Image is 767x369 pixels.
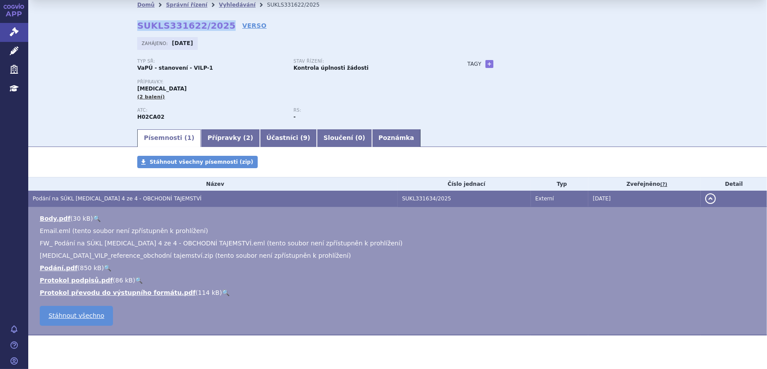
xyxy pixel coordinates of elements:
h3: Tagy [467,59,481,69]
strong: VaPÚ - stanovení - VILP-1 [137,65,213,71]
span: 0 [358,134,362,141]
li: ( ) [40,264,758,272]
a: Poznámka [372,129,421,147]
a: 🔍 [222,289,229,296]
th: Číslo jednací [398,177,531,191]
p: ATC: [137,108,285,113]
p: Stav řízení: [293,59,441,64]
a: Podání.pdf [40,264,78,271]
th: Typ [531,177,588,191]
strong: SUKLS331622/2025 [137,20,236,31]
a: Sloučení (0) [317,129,372,147]
a: Domů [137,2,154,8]
li: ( ) [40,276,758,285]
span: [MEDICAL_DATA] [137,86,187,92]
span: (2 balení) [137,94,165,100]
a: Protokol převodu do výstupního formátu.pdf [40,289,196,296]
span: Email.eml (tento soubor není zpřístupněn k prohlížení) [40,227,208,234]
span: Externí [535,196,554,202]
span: 114 kB [198,289,220,296]
a: Písemnosti (1) [137,129,201,147]
span: 1 [187,134,192,141]
th: Zveřejněno [588,177,701,191]
th: Název [28,177,398,191]
li: ( ) [40,214,758,223]
a: Správní řízení [166,2,207,8]
a: Protokol podpisů.pdf [40,277,113,284]
span: 86 kB [115,277,133,284]
span: Zahájeno: [142,40,169,47]
p: Typ SŘ: [137,59,285,64]
a: 🔍 [104,264,111,271]
span: Podání na SÚKL Isturisa 4 ze 4 - OBCHODNÍ TAJEMSTVÍ [33,196,202,202]
strong: OSILODROSTAT [137,114,165,120]
li: ( ) [40,288,758,297]
p: Přípravky: [137,79,450,85]
a: Stáhnout všechny písemnosti (zip) [137,156,258,168]
th: Detail [701,177,767,191]
span: 850 kB [80,264,102,271]
td: [DATE] [588,191,701,207]
a: Přípravky (2) [201,129,259,147]
strong: Kontrola úplnosti žádosti [293,65,368,71]
button: detail [705,193,716,204]
a: + [485,60,493,68]
strong: - [293,114,296,120]
a: Účastníci (9) [260,129,317,147]
span: FW_ Podání na SÚKL [MEDICAL_DATA] 4 ze 4 - OBCHODNÍ TAJEMSTVÍ.eml (tento soubor není zpřístupněn ... [40,240,402,247]
span: 30 kB [73,215,90,222]
abbr: (?) [660,181,667,188]
a: Stáhnout všechno [40,306,113,326]
a: 🔍 [93,215,101,222]
a: Body.pdf [40,215,71,222]
a: Vyhledávání [219,2,256,8]
span: 2 [246,134,251,141]
a: VERSO [242,21,267,30]
span: [MEDICAL_DATA]_VILP_reference_obchodní tajemství.zip (tento soubor není zpřístupněn k prohlížení) [40,252,351,259]
span: 9 [303,134,308,141]
a: 🔍 [135,277,143,284]
strong: [DATE] [172,40,193,46]
td: SUKL331634/2025 [398,191,531,207]
span: Stáhnout všechny písemnosti (zip) [150,159,253,165]
p: RS: [293,108,441,113]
